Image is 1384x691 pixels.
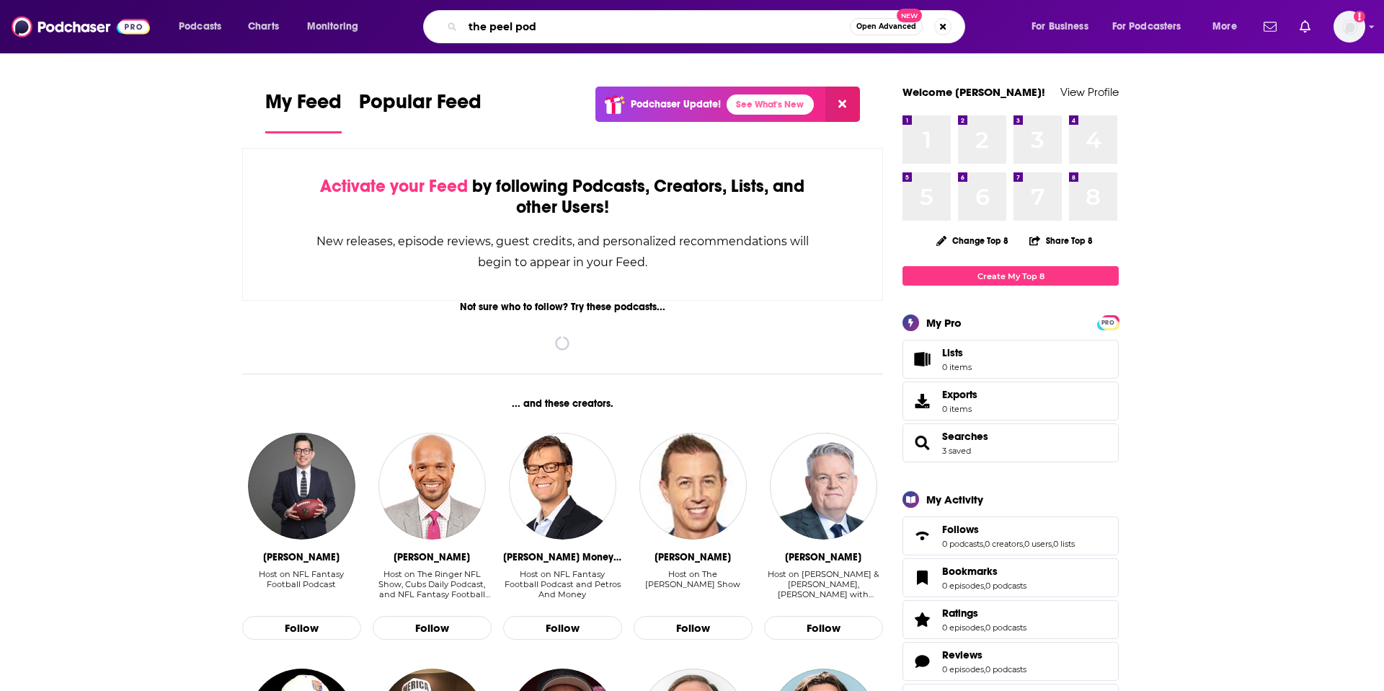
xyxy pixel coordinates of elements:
[942,648,982,661] span: Reviews
[942,565,998,578] span: Bookmarks
[902,423,1119,462] span: Searches
[942,346,972,359] span: Lists
[908,391,936,411] span: Exports
[503,569,622,599] div: Host on NFL Fantasy Football Podcast and Petros And Money
[1029,226,1094,255] button: Share Top 8
[320,175,468,197] span: Activate your Feed
[902,85,1045,99] a: Welcome [PERSON_NAME]!
[942,362,972,372] span: 0 items
[942,581,984,591] a: 0 episodes
[902,558,1119,597] span: Bookmarks
[634,616,753,641] button: Follow
[1023,539,1024,549] span: ,
[856,23,916,30] span: Open Advanced
[634,569,753,600] div: Host on The John Phillips Show
[926,316,962,330] div: My Pro
[850,18,923,35] button: Open AdvancedNew
[315,176,810,218] div: by following Podcasts, Creators, Lists, and other Users!
[984,664,985,674] span: ,
[634,569,753,589] div: Host on The [PERSON_NAME] Show
[1334,11,1365,43] button: Show profile menu
[242,569,361,589] div: Host on NFL Fantasy Football Podcast
[770,433,877,540] img: Jeff Blair
[265,89,342,133] a: My Feed
[655,551,731,563] div: John Phillips
[1294,14,1316,39] a: Show notifications dropdown
[359,89,482,123] span: Popular Feed
[463,15,850,38] input: Search podcasts, credits, & more...
[908,526,936,546] a: Follows
[1032,17,1088,37] span: For Business
[942,622,984,633] a: 0 episodes
[503,616,622,641] button: Follow
[1024,539,1052,549] a: 0 users
[639,433,746,540] img: John Phillips
[764,569,883,599] div: Host on [PERSON_NAME] & [PERSON_NAME], [PERSON_NAME] with [PERSON_NAME] & [PERSON_NAME], [PERSON_...
[908,609,936,630] a: Ratings
[926,493,983,506] div: My Activity
[942,565,1026,578] a: Bookmarks
[297,15,377,38] button: open menu
[983,539,985,549] span: ,
[248,17,279,37] span: Charts
[942,404,977,414] span: 0 items
[1060,85,1119,99] a: View Profile
[307,17,358,37] span: Monitoring
[942,430,988,443] a: Searches
[373,616,492,641] button: Follow
[169,15,240,38] button: open menu
[985,581,1026,591] a: 0 podcasts
[1112,17,1181,37] span: For Podcasters
[942,607,978,620] span: Ratings
[1202,15,1255,38] button: open menu
[928,232,1017,250] button: Change Top 8
[1334,11,1365,43] span: Logged in as kgolds
[1334,11,1365,43] img: User Profile
[437,10,979,43] div: Search podcasts, credits, & more...
[942,346,963,359] span: Lists
[764,616,883,641] button: Follow
[908,568,936,588] a: Bookmarks
[1212,17,1237,37] span: More
[394,551,470,563] div: Cole Wright
[265,89,342,123] span: My Feed
[902,600,1119,639] span: Ratings
[908,433,936,453] a: Searches
[242,616,361,641] button: Follow
[942,648,1026,661] a: Reviews
[985,622,1026,633] a: 0 podcasts
[509,433,616,540] img: Matt Money Smith
[378,433,485,540] img: Cole Wright
[373,569,492,599] div: Host on The Ringer NFL Show, Cubs Daily Podcast, and NFL Fantasy Football Podcast
[1052,539,1053,549] span: ,
[12,13,150,40] img: Podchaser - Follow, Share and Rate Podcasts
[359,89,482,133] a: Popular Feed
[1099,317,1117,327] a: PRO
[902,382,1119,421] a: Exports
[985,539,1023,549] a: 0 creators
[1258,14,1282,39] a: Show notifications dropdown
[503,551,622,563] div: Matt Money Smith
[1099,317,1117,328] span: PRO
[985,664,1026,674] a: 0 podcasts
[248,433,355,540] a: James Koh
[942,388,977,401] span: Exports
[1053,539,1075,549] a: 0 lists
[503,569,622,600] div: Host on NFL Fantasy Football Podcast and Petros And Money
[373,569,492,600] div: Host on The Ringer NFL Show, Cubs Daily Podcast, and NFL Fantasy Football Podcast
[263,551,340,563] div: James Koh
[902,266,1119,286] a: Create My Top 8
[942,523,1075,536] a: Follows
[902,642,1119,681] span: Reviews
[942,446,971,456] a: 3 saved
[785,551,861,563] div: Jeff Blair
[631,98,721,110] p: Podchaser Update!
[902,516,1119,555] span: Follows
[942,539,983,549] a: 0 podcasts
